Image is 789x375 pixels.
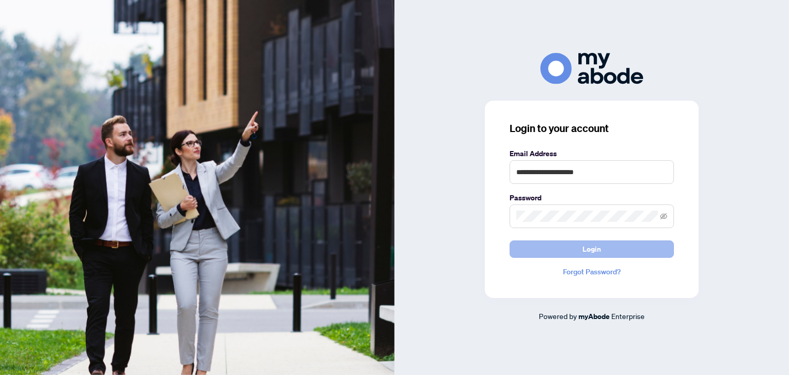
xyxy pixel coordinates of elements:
[578,311,610,322] a: myAbode
[510,240,674,258] button: Login
[660,213,667,220] span: eye-invisible
[611,311,645,321] span: Enterprise
[540,53,643,84] img: ma-logo
[510,266,674,277] a: Forgot Password?
[583,241,601,257] span: Login
[539,311,577,321] span: Powered by
[510,148,674,159] label: Email Address
[510,192,674,203] label: Password
[510,121,674,136] h3: Login to your account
